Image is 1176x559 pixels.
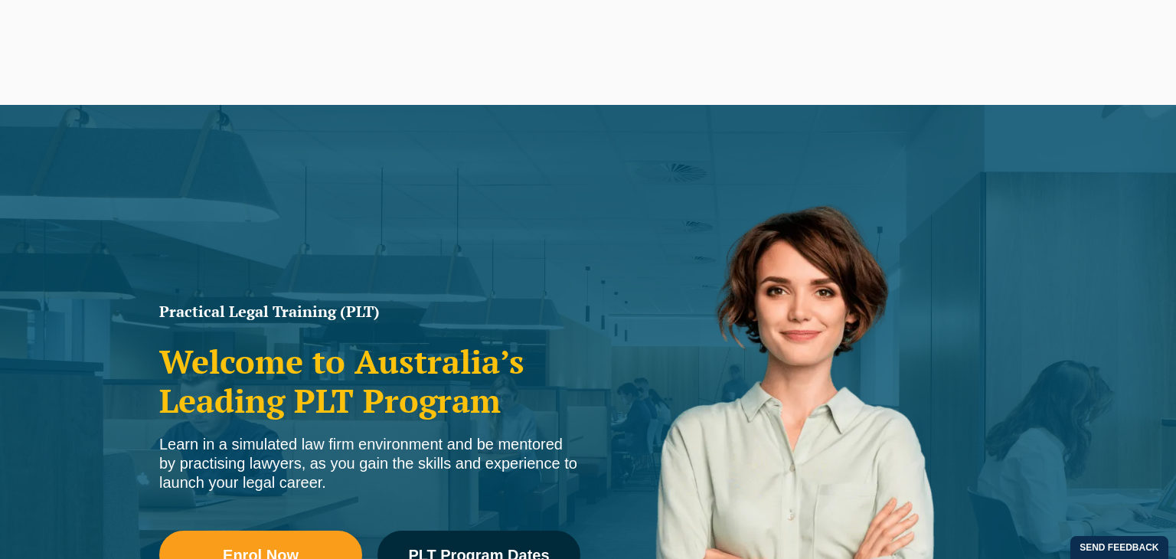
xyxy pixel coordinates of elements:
h2: Welcome to Australia’s Leading PLT Program [159,342,580,420]
h1: Practical Legal Training (PLT) [159,304,580,319]
div: Learn in a simulated law firm environment and be mentored by practising lawyers, as you gain the ... [159,435,580,492]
